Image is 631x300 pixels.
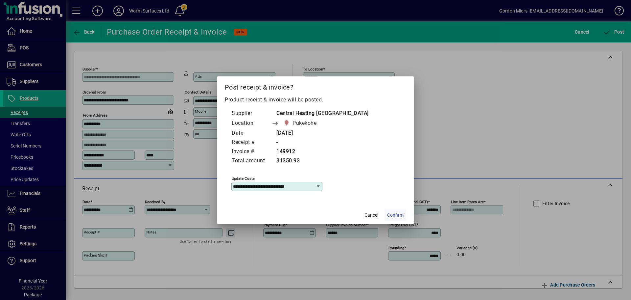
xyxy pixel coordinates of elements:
button: Confirm [385,209,406,221]
td: Location [231,118,271,129]
span: Pukekohe [292,119,316,127]
td: Invoice # [231,147,271,156]
td: 149912 [271,147,369,156]
td: $1350.93 [271,156,369,166]
td: Central Heating [GEOGRAPHIC_DATA] [271,109,369,118]
p: Product receipt & invoice will be posted. [225,96,406,104]
td: Supplier [231,109,271,118]
span: Cancel [364,212,378,219]
span: Pukekohe [282,119,319,128]
td: - [271,138,369,147]
h2: Post receipt & invoice? [217,76,414,95]
span: Confirm [387,212,404,219]
td: Date [231,129,271,138]
mat-label: Update costs [232,176,255,180]
td: Total amount [231,156,271,166]
td: Receipt # [231,138,271,147]
button: Cancel [361,209,382,221]
td: [DATE] [271,129,369,138]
